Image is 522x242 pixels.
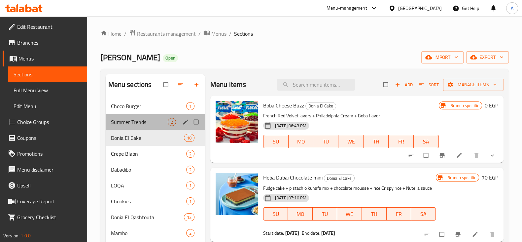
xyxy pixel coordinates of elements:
button: SA [411,207,436,221]
button: FR [389,135,414,148]
span: Start date: [263,229,284,237]
div: items [186,181,194,189]
span: Menus [211,30,226,38]
span: 1 [187,103,194,109]
div: Summer Trends2edit [106,114,205,130]
a: Edit Restaurant [3,19,87,35]
span: Manage items [448,81,498,89]
span: 2 [187,230,194,236]
span: Branches [17,39,82,47]
a: Full Menu View [8,82,87,98]
div: Menu-management [327,4,367,12]
span: 2 [187,167,194,173]
span: TH [366,137,386,146]
a: Home [100,30,122,38]
div: Choco Burger [111,102,186,110]
span: Add [395,81,413,89]
span: 2 [187,151,194,157]
button: MO [288,207,313,221]
div: Donia El Cake [324,174,355,182]
span: Sort sections [173,77,189,92]
span: FR [389,209,409,219]
a: Edit Menu [8,98,87,114]
span: Chookies [111,197,186,205]
span: Crepe Blabn [111,150,186,158]
span: Donia El Cake [111,134,184,142]
span: 12 [184,214,194,221]
li: / [229,30,231,38]
span: Donia El Qashtouta [111,213,184,221]
div: Chookies1 [106,193,205,209]
a: Coupons [3,130,87,146]
span: Add item [393,80,414,90]
div: items [186,150,194,158]
span: Sort items [414,80,443,90]
span: Branch specific [448,102,482,109]
a: Restaurants management [129,29,196,38]
span: Summer Trends [111,118,168,126]
button: SU [263,207,288,221]
input: search [277,79,355,91]
span: Heba Dubai Chocolate mini [263,173,323,182]
a: Choice Groups [3,114,87,130]
button: SA [414,135,439,148]
li: / [124,30,126,38]
span: import [427,53,458,61]
a: Upsell [3,178,87,193]
div: Open [163,54,178,62]
button: WE [337,207,362,221]
span: 2 [168,119,176,125]
span: FR [391,137,411,146]
b: [DATE] [285,229,299,237]
button: SU [263,135,289,148]
li: / [198,30,201,38]
div: items [184,134,194,142]
span: Boba Cheese Buzz [263,101,304,110]
span: Select to update [435,228,449,241]
a: Edit menu item [456,152,464,159]
div: Crepe Blabn2 [106,146,205,162]
span: Dabadibo [111,166,186,174]
p: Fudge cake + pistachio kunafa mix + chocolate mousse + rice Crispy rice + Nutella sauce [263,184,436,192]
span: Select section [379,78,393,91]
span: Sort [419,81,439,89]
button: TU [313,135,338,148]
span: export [471,53,504,61]
span: Edit Menu [14,102,82,110]
div: [GEOGRAPHIC_DATA] [398,5,442,12]
img: Heba Dubai Chocolate mini [216,173,258,215]
a: Menu disclaimer [3,162,87,178]
span: [DATE] 07:10 PM [272,195,309,201]
a: Menus [3,51,87,66]
span: Choice Groups [17,118,82,126]
button: edit [181,118,191,126]
span: Select to update [420,149,434,162]
span: Donia El Cake [324,175,354,182]
span: Grocery Checklist [17,213,82,221]
h2: Menu sections [108,80,152,90]
span: TU [316,137,336,146]
span: Menus [18,55,82,62]
button: Manage items [443,79,504,91]
h6: 0 EGP [485,101,498,110]
span: Donia El Cake [306,102,336,110]
p: French Red Velvet layers + Philadelphia Cream + Boba flavor [263,112,439,120]
span: Promotions [17,150,82,158]
span: MO [291,209,310,219]
span: Menu disclaimer [17,166,82,174]
span: LOQA [111,181,186,189]
div: Donia El Cake10 [106,130,205,146]
div: items [186,229,194,237]
span: TU [315,209,335,219]
span: 1 [187,182,194,189]
nav: breadcrumb [100,29,509,38]
span: WE [340,209,359,219]
button: export [466,51,509,63]
span: [DATE] 06:43 PM [272,123,309,129]
div: Choco Burger1 [106,98,205,114]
